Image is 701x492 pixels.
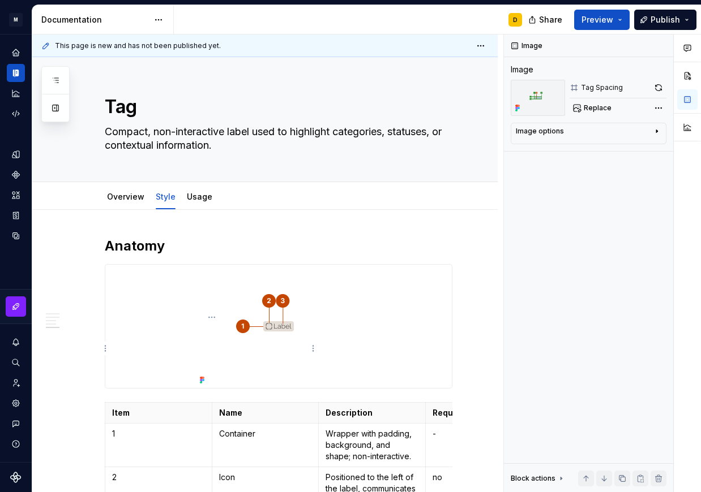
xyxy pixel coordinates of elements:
a: Analytics [7,84,25,102]
textarea: Tag [102,93,450,120]
p: 1 [112,428,205,439]
img: 040e00d1-9d38-411f-8f78-0e14d5ef10d5.png [195,265,362,388]
a: Design tokens [7,145,25,163]
a: Storybook stories [7,206,25,225]
div: Image options [516,127,564,136]
button: Preview [574,10,630,30]
p: no [433,472,525,483]
a: Settings [7,394,25,412]
p: Icon [219,472,312,483]
img: 3c7b018b-3cb1-4a80-ac8e-daa42270605c.png [511,80,565,116]
p: Description [326,407,418,418]
h2: Anatomy [105,237,452,255]
a: Components [7,166,25,184]
textarea: Compact, non-interactive label used to highlight categories, statuses, or contextual information. [102,123,450,154]
p: - [433,428,525,439]
a: Data sources [7,227,25,245]
div: M [9,13,23,27]
span: Publish [651,14,680,25]
button: Search ⌘K [7,353,25,372]
a: Documentation [7,64,25,82]
p: 2 [112,472,205,483]
div: Image [511,64,533,75]
p: Item [112,407,205,418]
div: Style [151,184,180,208]
p: Wrapper with padding, background, and shape; non-interactive. [326,428,418,462]
button: Contact support [7,415,25,433]
p: Name [219,407,312,418]
div: D [513,15,518,24]
button: Replace [570,100,617,116]
a: Invite team [7,374,25,392]
a: Code automation [7,105,25,123]
a: Overview [107,192,144,201]
button: Publish [634,10,696,30]
button: Notifications [7,333,25,351]
div: Overview [102,184,149,208]
p: Container [219,428,312,439]
span: This page is new and has not been published yet. [55,41,221,50]
button: Image options [516,127,661,140]
div: Usage [182,184,217,208]
span: Share [539,14,562,25]
div: Block actions [511,471,566,486]
button: M [2,7,29,32]
a: Assets [7,186,25,204]
svg: Supernova Logo [10,472,22,483]
span: Preview [582,14,613,25]
div: Documentation [41,14,148,25]
a: Usage [187,192,212,201]
p: Required [433,407,525,418]
a: Home [7,44,25,62]
span: Replace [584,103,612,113]
a: Style [156,192,176,201]
div: Tag Spacing [581,83,623,92]
button: Share [523,10,570,30]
